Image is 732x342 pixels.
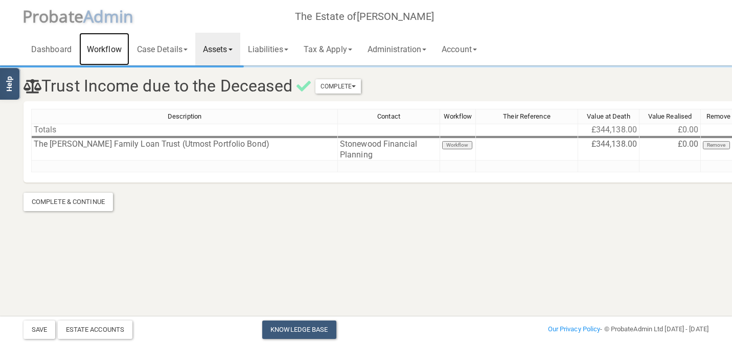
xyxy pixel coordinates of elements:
a: Tax & Apply [296,33,360,65]
span: Remove [706,112,730,120]
span: A [83,5,134,27]
span: robate [32,5,83,27]
button: Save [24,321,55,339]
a: Case Details [129,33,195,65]
td: £344,138.00 [578,124,639,136]
button: Complete [315,79,361,94]
a: Administration [360,33,434,65]
span: P [22,5,83,27]
span: dmin [94,5,133,27]
span: Contact [377,112,400,120]
span: Value at Death [587,112,630,120]
td: The [PERSON_NAME] Family Loan Trust (Utmost Portfolio Bond) [31,139,338,161]
a: Assets [195,33,240,65]
span: Workflow [444,112,472,120]
td: £0.00 [639,139,701,161]
a: Workflow [79,33,129,65]
span: Value Realised [648,112,692,120]
button: Remove [703,141,730,149]
span: Description [168,112,201,120]
div: Estate Accounts [58,321,133,339]
h3: Trust Income due to the Deceased [16,77,600,95]
div: - © ProbateAdmin Ltd [DATE] - [DATE] [483,323,716,335]
td: Stonewood Financial Planning [338,139,440,161]
button: Workflow [442,141,472,149]
a: Knowledge Base [262,321,336,339]
a: Account [434,33,485,65]
td: £0.00 [639,124,701,136]
a: Dashboard [24,33,79,65]
div: Complete & Continue [24,193,113,211]
td: Totals [31,124,338,136]
a: Our Privacy Policy [548,325,601,333]
span: Their Reference [503,112,551,120]
a: Liabilities [240,33,296,65]
td: £344,138.00 [578,139,639,161]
